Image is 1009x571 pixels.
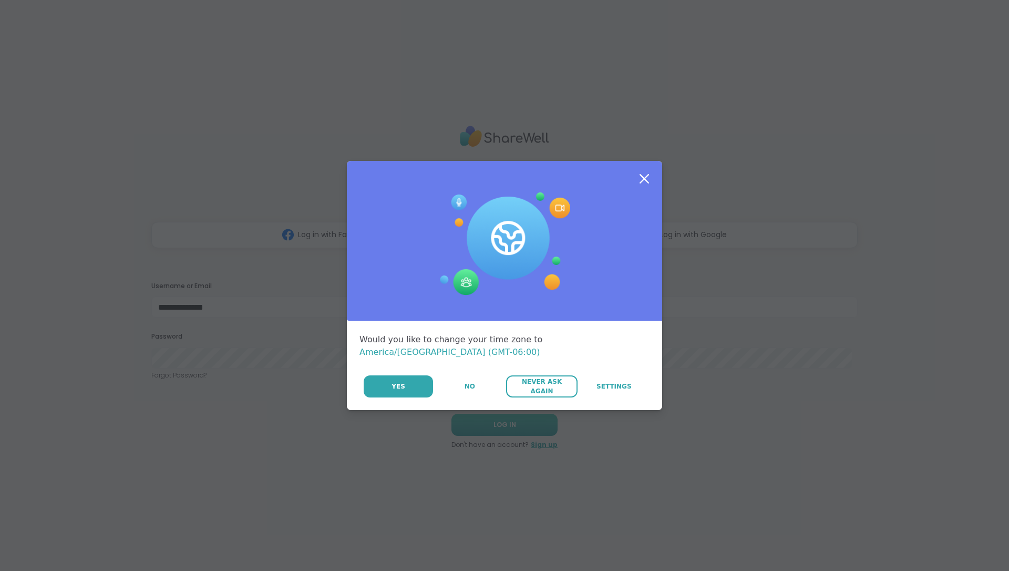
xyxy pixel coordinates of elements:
[359,347,540,357] span: America/[GEOGRAPHIC_DATA] (GMT-06:00)
[596,382,632,391] span: Settings
[434,375,505,397] button: No
[439,192,570,295] img: Session Experience
[506,375,577,397] button: Never Ask Again
[579,375,650,397] a: Settings
[465,382,475,391] span: No
[364,375,433,397] button: Yes
[359,333,650,359] div: Would you like to change your time zone to
[392,382,405,391] span: Yes
[511,377,572,396] span: Never Ask Again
